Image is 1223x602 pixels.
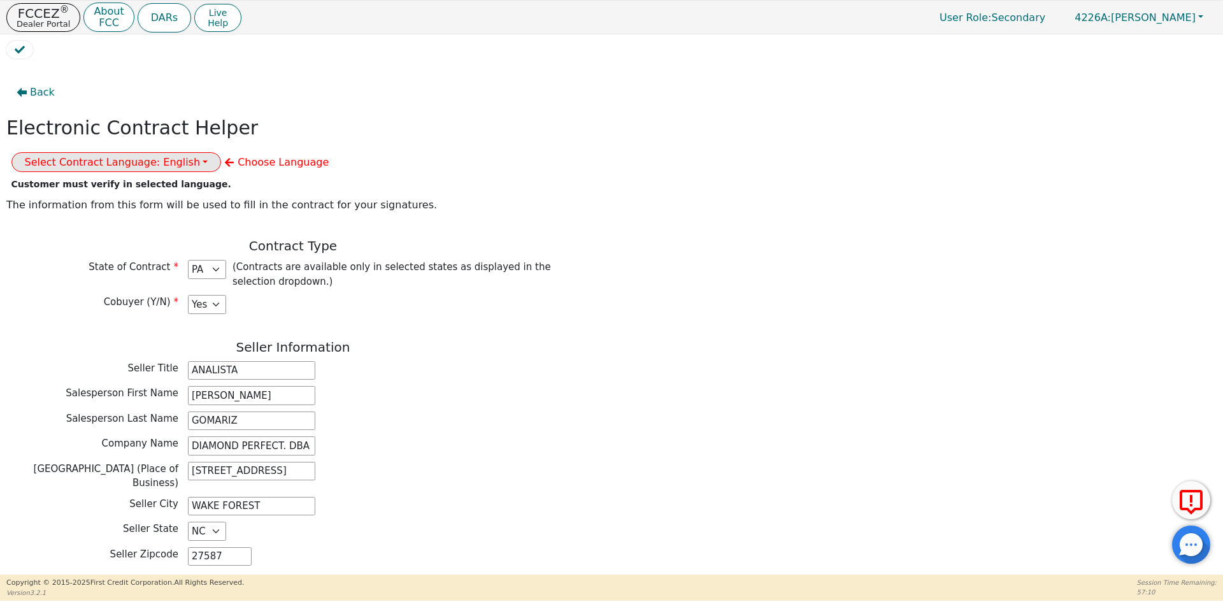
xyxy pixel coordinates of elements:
[6,78,65,107] button: Back
[927,5,1058,30] p: Secondary
[208,18,228,28] span: Help
[11,152,222,172] button: Select Contract Language: English
[1061,8,1217,27] button: 4226A:[PERSON_NAME]
[6,340,580,355] h3: Seller Information
[1137,578,1217,587] p: Session Time Remaining:
[6,578,244,589] p: Copyright © 2015- 2025 First Credit Corporation.
[927,5,1058,30] a: User Role:Secondary
[129,498,178,510] span: Seller City
[6,117,258,140] h2: Electronic Contract Helper
[89,261,178,273] span: State of Contract
[188,361,315,380] input: Salesperson
[66,387,178,399] span: Salesperson First Name
[208,8,228,18] span: Live
[94,18,124,28] p: FCC
[174,578,244,587] span: All Rights Reserved.
[188,547,252,566] input: EX: 90210
[6,3,80,32] button: FCCEZ®Dealer Portal
[102,438,178,449] span: Company Name
[123,523,178,534] span: Seller State
[6,588,244,598] p: Version 3.2.1
[238,156,329,168] span: Choose Language
[138,3,191,32] button: DARs
[194,4,241,32] button: LiveHelp
[34,463,178,489] span: [GEOGRAPHIC_DATA] (Place of Business)
[94,6,124,17] p: About
[30,85,55,100] span: Back
[1172,481,1210,519] button: Report Error to FCC
[60,4,69,15] sup: ®
[6,238,580,254] h3: Contract Type
[17,7,70,20] p: FCCEZ
[1075,11,1196,24] span: [PERSON_NAME]
[11,178,222,191] div: Customer must verify in selected language.
[104,296,178,308] span: Cobuyer (Y/N)
[232,260,573,289] p: (Contracts are available only in selected states as displayed in the selection dropdown.)
[1075,11,1111,24] span: 4226A:
[940,11,991,24] span: User Role :
[83,3,134,32] button: AboutFCC
[110,548,178,560] span: Seller Zipcode
[66,413,178,424] span: Salesperson Last Name
[1137,587,1217,597] p: 57:10
[17,20,70,28] p: Dealer Portal
[128,362,178,374] span: Seller Title
[6,41,33,59] button: Review Contract
[6,197,580,213] p: The information from this form will be used to fill in the contract for your signatures.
